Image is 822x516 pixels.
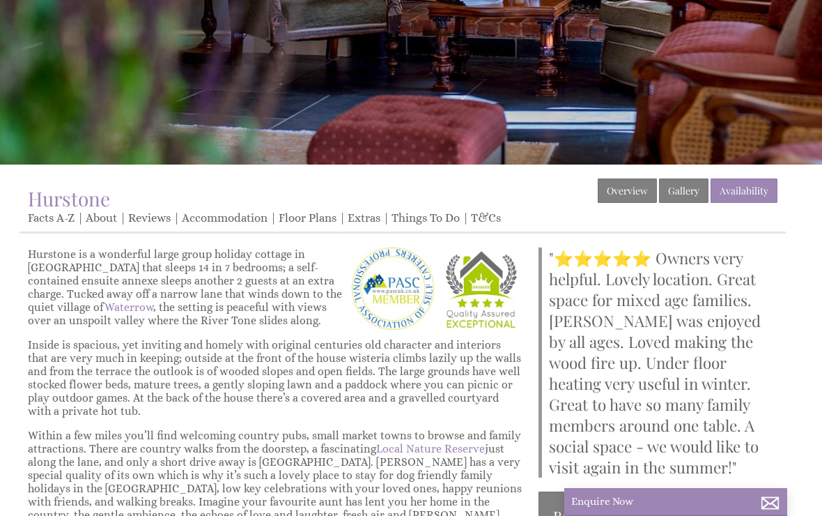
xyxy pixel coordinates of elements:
a: About [86,211,117,225]
a: Availability [711,179,777,203]
a: Things To Do [391,211,460,225]
a: Accommodation [182,211,267,225]
a: Floor Plans [279,211,336,225]
a: Local Nature Reserve [376,442,485,455]
a: Facts A-Z [28,211,75,225]
img: Sleeps12.com - Quality Assured - 4 Star Exceptional Award [440,248,522,330]
a: T&Cs [471,211,501,225]
p: Enquire Now [571,495,780,508]
a: Waterrow [104,301,153,314]
a: Reviews [128,211,171,225]
blockquote: "⭐⭐⭐⭐⭐ Owners very helpful. Lovely location. Great space for mixed age families. [PERSON_NAME] wa... [538,248,777,478]
a: Gallery [659,179,708,203]
a: Hurstone [28,185,110,211]
p: Inside is spacious, yet inviting and homely with original centuries old character and interiors t... [28,338,522,418]
p: Hurstone is a wonderful large group holiday cottage in [GEOGRAPHIC_DATA] that sleeps 14 in 7 bedr... [28,248,522,327]
img: PASC - PASC UK Members [352,248,434,330]
a: Extras [348,211,380,225]
a: Overview [598,179,657,203]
